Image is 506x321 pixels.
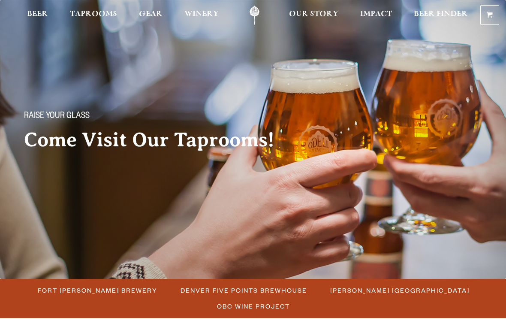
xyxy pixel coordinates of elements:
[283,6,344,25] a: Our Story
[238,6,271,25] a: Odell Home
[70,11,117,18] span: Taprooms
[38,284,157,297] span: Fort [PERSON_NAME] Brewery
[330,284,470,297] span: [PERSON_NAME] [GEOGRAPHIC_DATA]
[217,300,290,312] span: OBC Wine Project
[24,111,90,122] span: Raise your glass
[24,129,292,151] h2: Come Visit Our Taprooms!
[175,284,311,297] a: Denver Five Points Brewhouse
[289,11,338,18] span: Our Story
[414,11,468,18] span: Beer Finder
[64,6,123,25] a: Taprooms
[408,6,473,25] a: Beer Finder
[212,300,294,312] a: OBC Wine Project
[27,11,48,18] span: Beer
[184,11,219,18] span: Winery
[33,284,162,297] a: Fort [PERSON_NAME] Brewery
[355,6,398,25] a: Impact
[139,11,163,18] span: Gear
[133,6,168,25] a: Gear
[360,11,392,18] span: Impact
[21,6,54,25] a: Beer
[325,284,474,297] a: [PERSON_NAME] [GEOGRAPHIC_DATA]
[179,6,224,25] a: Winery
[181,284,307,297] span: Denver Five Points Brewhouse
